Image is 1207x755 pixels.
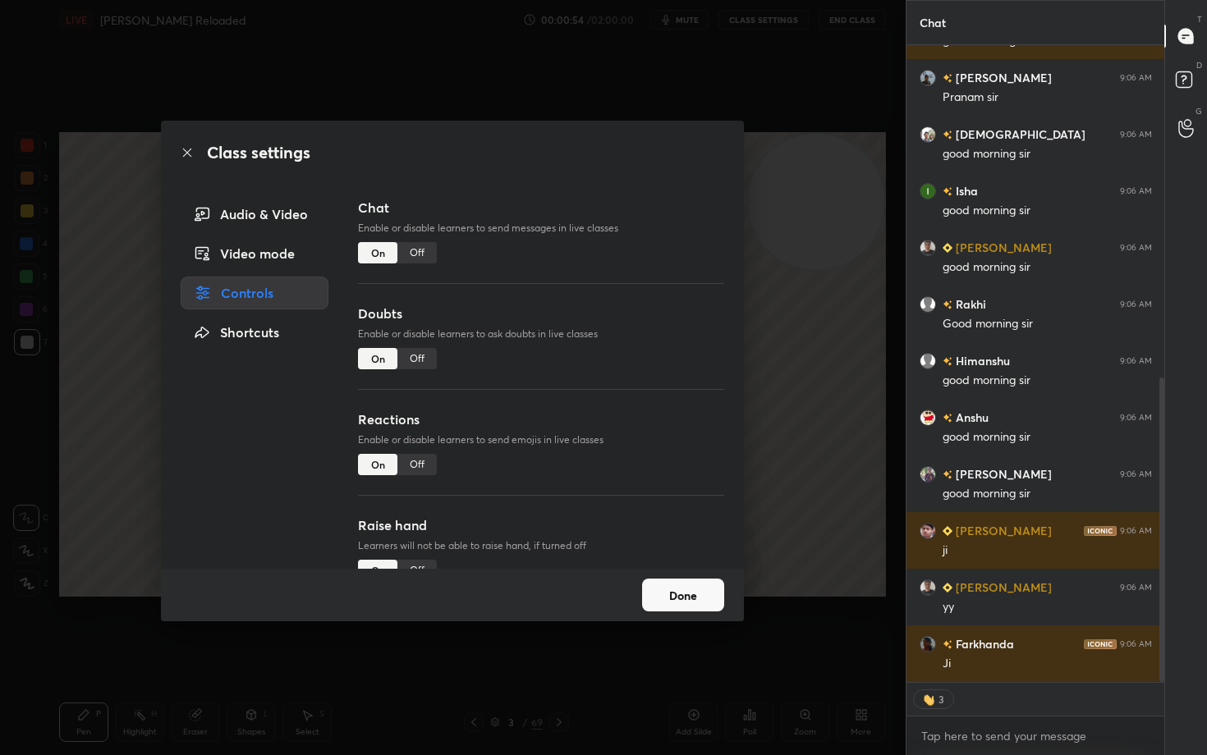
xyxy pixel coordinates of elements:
div: Off [397,560,437,581]
img: 189e81f3ad9640e58d0778bdb48dc7b8.jpg [920,466,936,483]
div: 9:06 AM [1120,469,1152,479]
p: T [1197,13,1202,25]
p: Learners will not be able to raise hand, if turned off [358,538,724,553]
div: 9:06 AM [1120,186,1152,196]
img: iconic-dark.1390631f.png [1084,639,1117,649]
img: f267efbb575f406c81e0b7878e6d3f8e.jpg [920,410,936,426]
img: waving_hand.png [922,691,939,707]
img: fdf85eed30f641f9a647ed5d20b285f6.jpg [920,523,936,539]
div: 9:06 AM [1120,413,1152,423]
div: On [358,242,397,263]
h6: Farkhanda [952,635,1014,652]
div: 9:06 AM [1120,583,1152,593]
div: Controls [181,277,328,309]
div: On [358,454,397,475]
div: good morning sir [943,146,1152,162]
img: Learner_Badge_beginner_1_8b307cf2a0.svg [943,526,952,536]
img: no-rating-badge.077c3623.svg [943,187,952,196]
div: On [358,348,397,369]
img: no-rating-badge.077c3623.svg [943,470,952,479]
h6: Rakhi [952,295,986,313]
div: Off [397,242,437,263]
div: On [358,560,397,581]
div: grid [906,45,1165,682]
h2: Class settings [207,140,310,165]
p: G [1196,105,1202,117]
h6: [PERSON_NAME] [952,465,1052,483]
img: f37e2404a99b436797bb310a153c819b.jpg [920,240,936,256]
p: Enable or disable learners to ask doubts in live classes [358,327,724,341]
p: Enable or disable learners to send messages in live classes [358,221,724,236]
img: Learner_Badge_beginner_1_8b307cf2a0.svg [943,583,952,593]
div: Off [397,348,437,369]
h3: Chat [358,198,724,217]
img: no-rating-badge.077c3623.svg [943,300,952,309]
div: 9:06 AM [1120,130,1152,140]
div: ji [943,542,1152,559]
p: Chat [906,1,959,44]
h3: Raise hand [358,515,724,535]
img: 02f1fcb60f554e94abbb8f51a4783178.37952382_3 [920,183,936,199]
h6: Himanshu [952,352,1010,369]
div: good morning sir [943,486,1152,502]
div: 9:06 AM [1120,639,1152,649]
h6: Isha [952,182,978,199]
img: iconic-dark.1390631f.png [1084,526,1117,536]
div: Off [397,454,437,475]
p: Enable or disable learners to send emojis in live classes [358,432,724,447]
h6: [PERSON_NAME] [952,579,1052,596]
img: Learner_Badge_beginner_1_8b307cf2a0.svg [943,243,952,253]
img: default.png [920,353,936,369]
button: Done [642,579,724,611]
div: 9:06 AM [1120,73,1152,83]
img: no-rating-badge.077c3623.svg [943,414,952,423]
img: f37e2404a99b436797bb310a153c819b.jpg [920,579,936,596]
div: 3 [939,693,945,706]
h6: [DEMOGRAPHIC_DATA] [952,126,1085,143]
div: good morning sir [943,373,1152,389]
div: 9:06 AM [1120,526,1152,536]
div: good morning sir [943,429,1152,446]
img: default.png [920,296,936,313]
div: good morning sir [943,203,1152,219]
h3: Reactions [358,410,724,429]
div: 9:06 AM [1120,356,1152,366]
img: no-rating-badge.077c3623.svg [943,74,952,83]
h6: [PERSON_NAME] [952,239,1052,256]
img: 552dc884d09a4b9087622fe2272ae467.jpg [920,70,936,86]
img: no-rating-badge.077c3623.svg [943,357,952,366]
div: Pranam sir [943,89,1152,106]
div: Good morning sir [943,316,1152,332]
h6: [PERSON_NAME] [952,69,1052,86]
h6: [PERSON_NAME] [952,522,1052,539]
h6: Anshu [952,409,989,426]
div: Audio & Video [181,198,328,231]
img: f2a567f716414e8f9b2405b1cbee84bc.jpg [920,636,936,652]
div: good morning sir [943,259,1152,276]
div: Ji [943,656,1152,672]
div: Video mode [181,237,328,270]
img: no-rating-badge.077c3623.svg [943,130,952,140]
img: no-rating-badge.077c3623.svg [943,640,952,649]
p: D [1196,59,1202,71]
div: yy [943,599,1152,615]
img: 90b3283309bc489d8a9555c8d7c9aac9.jpg [920,126,936,143]
div: Shortcuts [181,316,328,349]
div: 9:06 AM [1120,243,1152,253]
div: 9:06 AM [1120,300,1152,309]
h3: Doubts [358,304,724,323]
